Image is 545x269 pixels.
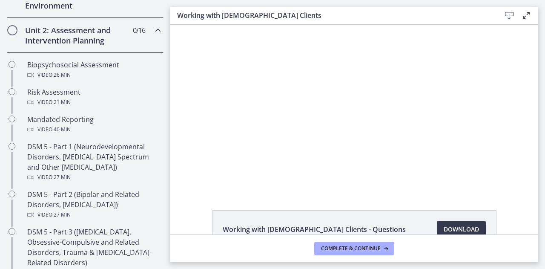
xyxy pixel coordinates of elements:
span: Working with [DEMOGRAPHIC_DATA] Clients - Questions [223,224,406,234]
div: Video [27,210,160,220]
span: · 27 min [52,210,71,220]
div: Biopsychosocial Assessment [27,60,160,80]
span: · 40 min [52,124,71,135]
div: Video [27,124,160,135]
iframe: Video Lesson [170,25,538,191]
div: Risk Assessment [27,87,160,107]
h3: Working with [DEMOGRAPHIC_DATA] Clients [177,10,487,20]
div: Video [27,97,160,107]
button: Complete & continue [314,242,394,255]
h2: Unit 2: Assessment and Intervention Planning [25,25,129,46]
span: Download [444,224,479,234]
div: DSM 5 - Part 2 (Bipolar and Related Disorders, [MEDICAL_DATA]) [27,189,160,220]
span: · 26 min [52,70,71,80]
span: 0 / 16 [133,25,145,35]
span: · 27 min [52,172,71,182]
span: Complete & continue [321,245,381,252]
a: Download [437,221,486,238]
div: Video [27,70,160,80]
div: Mandated Reporting [27,114,160,135]
div: Video [27,172,160,182]
span: · 21 min [52,97,71,107]
div: DSM 5 - Part 1 (Neurodevelopmental Disorders, [MEDICAL_DATA] Spectrum and Other [MEDICAL_DATA]) [27,142,160,182]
